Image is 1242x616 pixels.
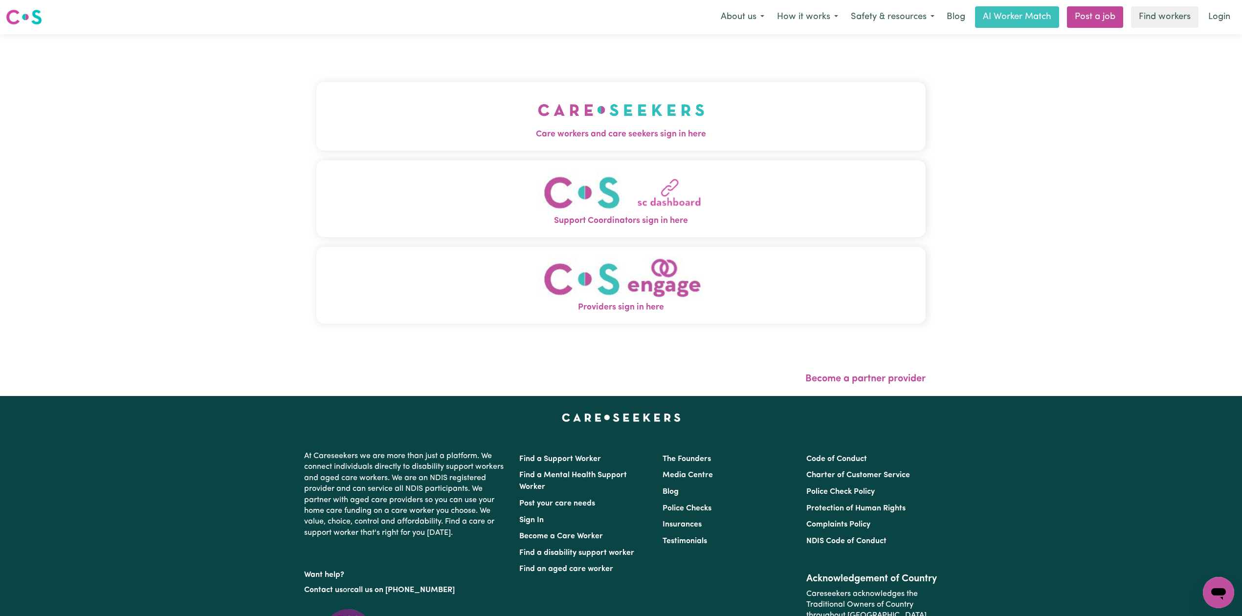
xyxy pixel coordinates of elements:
a: Blog [663,488,679,496]
a: Post your care needs [519,500,595,507]
a: call us on [PHONE_NUMBER] [350,586,455,594]
span: Care workers and care seekers sign in here [316,128,926,141]
a: AI Worker Match [975,6,1059,28]
button: About us [714,7,771,27]
button: How it works [771,7,844,27]
button: Support Coordinators sign in here [316,160,926,237]
span: Providers sign in here [316,301,926,314]
a: Blog [941,6,971,28]
p: or [304,581,508,599]
a: Testimonials [663,537,707,545]
a: The Founders [663,455,711,463]
a: Post a job [1067,6,1123,28]
button: Safety & resources [844,7,941,27]
span: Support Coordinators sign in here [316,215,926,227]
a: Police Check Policy [806,488,875,496]
img: Careseekers logo [6,8,42,26]
a: Find workers [1131,6,1198,28]
a: Login [1202,6,1236,28]
h2: Acknowledgement of Country [806,573,938,585]
a: Protection of Human Rights [806,505,906,512]
a: Charter of Customer Service [806,471,910,479]
a: Become a partner provider [805,374,926,384]
a: Find a Support Worker [519,455,601,463]
a: Find an aged care worker [519,565,613,573]
a: Become a Care Worker [519,532,603,540]
p: Want help? [304,566,508,580]
p: At Careseekers we are more than just a platform. We connect individuals directly to disability su... [304,447,508,542]
a: Code of Conduct [806,455,867,463]
a: Sign In [519,516,544,524]
a: Find a Mental Health Support Worker [519,471,627,491]
a: Police Checks [663,505,711,512]
iframe: Button to launch messaging window [1203,577,1234,608]
a: Media Centre [663,471,713,479]
a: Careseekers logo [6,6,42,28]
button: Providers sign in here [316,247,926,324]
button: Care workers and care seekers sign in here [316,82,926,151]
a: Contact us [304,586,343,594]
a: Complaints Policy [806,521,870,528]
a: Careseekers home page [562,414,681,421]
a: Insurances [663,521,702,528]
a: Find a disability support worker [519,549,634,557]
a: NDIS Code of Conduct [806,537,887,545]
